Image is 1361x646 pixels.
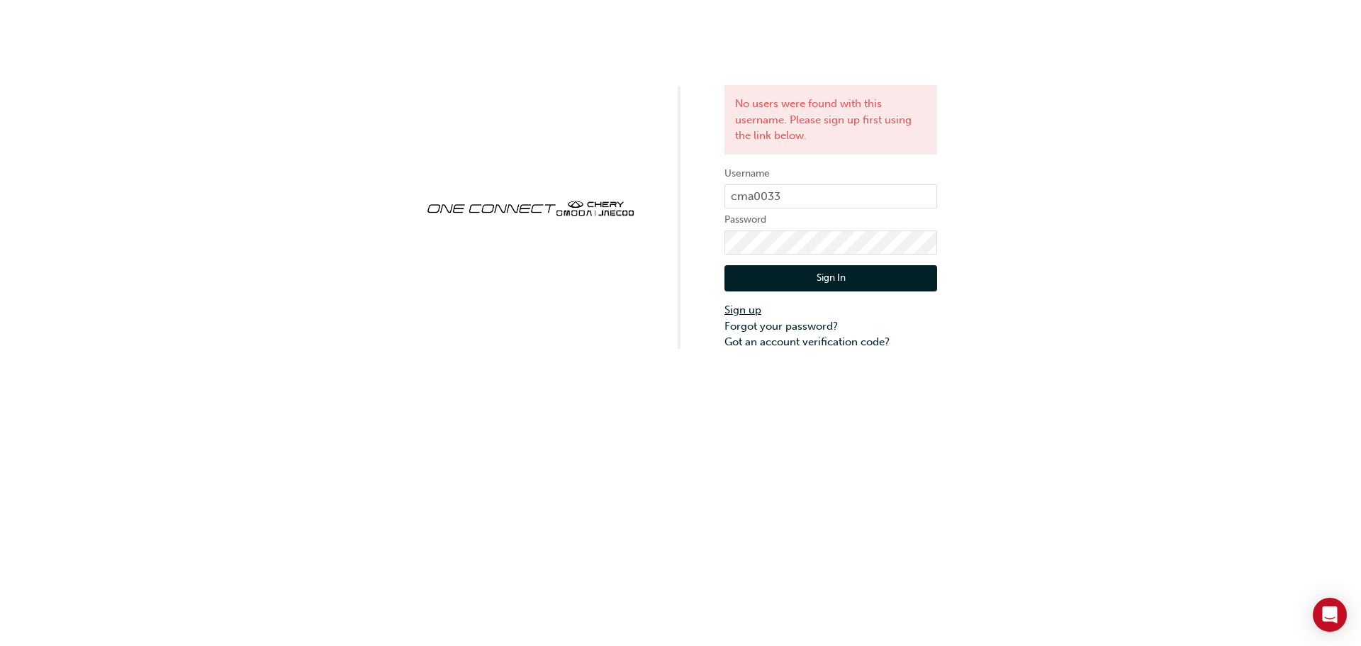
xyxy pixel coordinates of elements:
[724,265,937,292] button: Sign In
[1313,598,1347,632] div: Open Intercom Messenger
[724,334,937,350] a: Got an account verification code?
[724,318,937,335] a: Forgot your password?
[724,211,937,228] label: Password
[724,165,937,182] label: Username
[424,189,637,225] img: oneconnect
[724,184,937,208] input: Username
[724,85,937,155] div: No users were found with this username. Please sign up first using the link below.
[724,302,937,318] a: Sign up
